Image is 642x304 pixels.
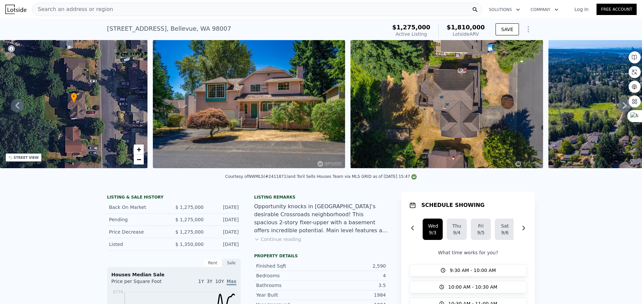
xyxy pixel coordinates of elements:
[522,23,535,36] button: Show Options
[476,223,486,229] div: Fri
[137,145,141,154] span: +
[227,279,236,285] span: Max
[137,155,141,164] span: −
[215,279,224,284] span: 10Y
[597,4,637,15] a: Free Account
[256,263,321,269] div: Finished Sqft
[566,6,597,13] a: Log In
[254,195,388,200] div: Listing remarks
[448,284,498,290] span: 10:00 AM - 10:30 AM
[203,259,222,267] div: Rent
[32,5,113,13] span: Search an address or region
[209,241,239,248] div: [DATE]
[222,259,241,267] div: Sale
[113,290,123,294] tspan: $774
[452,229,461,236] div: 9/4
[198,279,204,284] span: 1Y
[495,219,515,240] button: Sat9/6
[411,174,417,180] img: NWMLS Logo
[428,223,437,229] div: Wed
[447,31,485,37] div: Lotside ARV
[254,203,388,235] div: Opportunity knocks in [GEOGRAPHIC_DATA]’s desirable Crossroads neighborhood! This spacious 2-stor...
[134,155,144,165] a: Zoom out
[409,264,527,277] button: 9:30 AM - 10:00 AM
[321,282,386,289] div: 3.5
[409,249,527,256] p: What time works for you?
[134,144,144,155] a: Zoom in
[496,23,519,35] button: SAVE
[71,92,77,104] div: •
[209,216,239,223] div: [DATE]
[254,236,301,243] button: Continue reading
[107,195,241,201] div: LISTING & SALE HISTORY
[392,24,430,31] span: $1,275,000
[111,278,174,289] div: Price per Square Foot
[207,279,212,284] span: 3Y
[256,282,321,289] div: Bathrooms
[71,93,77,99] span: •
[14,155,39,160] div: STREET VIEW
[109,216,169,223] div: Pending
[350,40,543,168] img: Sale: 167304286 Parcel: 97239531
[209,229,239,235] div: [DATE]
[452,223,461,229] div: Thu
[254,253,388,259] div: Property details
[447,219,467,240] button: Thu9/4
[175,229,204,235] span: $ 1,275,000
[409,281,527,293] button: 10:00 AM - 10:30 AM
[321,263,386,269] div: 2,590
[428,229,437,236] div: 9/3
[256,292,321,298] div: Year Built
[175,242,204,247] span: $ 1,350,000
[111,271,236,278] div: Houses Median Sale
[209,204,239,211] div: [DATE]
[256,272,321,279] div: Bedrooms
[109,204,169,211] div: Back On Market
[109,241,169,248] div: Listed
[396,31,427,37] span: Active Listing
[153,40,345,168] img: Sale: 167304286 Parcel: 97239531
[225,174,417,179] div: Courtesy of NWMLS (#2411871) and Toril Sells Houses Team via MLS GRID as of [DATE] 15:47
[421,201,485,209] h1: SCHEDULE SHOWING
[450,267,496,274] span: 9:30 AM - 10:00 AM
[447,24,485,31] span: $1,810,000
[525,4,564,16] button: Company
[423,219,443,240] button: Wed9/3
[500,229,510,236] div: 9/6
[107,24,231,33] div: [STREET_ADDRESS] , Bellevue , WA 98007
[484,4,525,16] button: Solutions
[321,272,386,279] div: 4
[175,217,204,222] span: $ 1,275,000
[109,229,169,235] div: Price Decrease
[476,229,486,236] div: 9/5
[471,219,491,240] button: Fri9/5
[321,292,386,298] div: 1984
[175,205,204,210] span: $ 1,275,000
[500,223,510,229] div: Sat
[5,5,26,14] img: Lotside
